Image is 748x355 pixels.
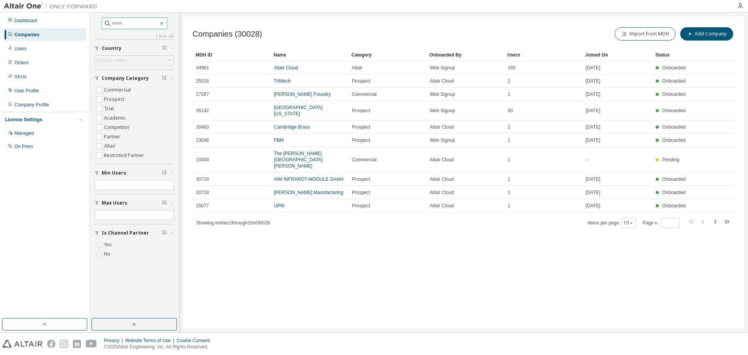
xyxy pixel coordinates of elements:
span: Clear filter [162,170,167,176]
span: [DATE] [586,137,600,143]
span: Pending [662,157,679,162]
span: Onboarded [662,138,686,143]
span: Prospect [352,124,370,130]
span: Altair Cloud [430,157,454,163]
span: Prospect [352,203,370,209]
span: 25077 [196,203,209,209]
span: [DATE] [586,176,600,182]
span: Web Signup [430,108,455,114]
a: [PERSON_NAME] Foundry [274,92,331,97]
a: [PERSON_NAME] Manufacturing [274,190,343,195]
span: Prospect [352,108,370,114]
span: [DATE] [586,78,600,84]
span: 1 [508,189,510,196]
span: Onboarded [662,65,686,71]
span: 30460 [196,124,209,130]
span: Onboarded [662,177,686,182]
div: User Profile [14,88,39,94]
label: Trial [104,104,115,113]
span: 35142 [196,108,209,114]
img: instagram.svg [60,340,68,348]
span: 165 [508,65,515,71]
span: Prospect [352,137,370,143]
span: Onboarded [662,108,686,113]
p: © 2025 Altair Engineering, Inc. All Rights Reserved. [104,344,215,350]
span: Altair Cloud [430,124,454,130]
span: [DATE] [586,91,600,97]
span: Items per page [588,218,636,228]
div: Company Profile [14,102,49,108]
a: Altair Cloud [274,65,298,71]
button: Company Category [95,70,174,87]
span: Clear filter [162,230,167,236]
button: Add Company [680,27,733,41]
span: Country [102,45,122,51]
label: Academic [104,113,127,123]
span: Onboarded [662,78,686,84]
span: [DATE] [586,203,600,209]
div: Users [507,49,579,61]
button: Min Users [95,164,174,182]
span: Prospect [352,176,370,182]
span: 1 [508,157,510,163]
div: Companies [14,32,40,38]
div: Cookie Consent [176,337,214,344]
img: Altair One [4,2,101,10]
span: Altair Cloud [430,203,454,209]
span: 30718 [196,176,209,182]
span: Commercial [352,91,377,97]
div: Privacy [104,337,125,344]
span: Max Users [102,200,127,206]
span: Onboarded [662,124,686,130]
button: Is Channel Partner [95,224,174,242]
div: Click to select [95,56,173,65]
span: Altair Cloud [430,176,454,182]
span: Web Signup [430,65,455,71]
img: youtube.svg [86,340,97,348]
span: Web Signup [430,137,455,143]
span: 23046 [196,137,209,143]
div: Dashboard [14,18,37,24]
span: [DATE] [586,189,600,196]
a: FBM [274,138,284,143]
a: UPM [274,203,284,208]
a: Cambridge Brass [274,124,310,130]
span: 34961 [196,65,209,71]
span: 30 [508,108,513,114]
span: [DATE] [586,65,600,71]
label: Competitor [104,123,131,132]
a: AIM INFRAROT-MODULE GmbH [274,177,344,182]
label: Prospect [104,95,126,104]
span: 2 [508,78,510,84]
button: 10 [623,220,634,226]
label: No [104,249,112,259]
a: [GEOGRAPHIC_DATA][US_STATE] [274,105,323,117]
div: License Settings [5,117,42,123]
span: 30728 [196,189,209,196]
span: 35016 [196,78,209,84]
span: Clear filter [162,75,167,81]
div: Onboarded By [429,49,501,61]
div: Users [14,46,26,52]
span: Onboarded [662,190,686,195]
label: Commercial [104,85,132,95]
span: Web Signup [430,91,455,97]
button: Country [95,40,174,57]
span: Companies (30028) [192,30,262,39]
div: Joined On [585,49,649,61]
a: TriMech [274,78,291,84]
div: Name [273,49,345,61]
span: 19304 [196,157,209,163]
div: Category [351,49,423,61]
span: Company Category [102,75,149,81]
span: Showing entries 1 through 10 of 30028 [196,220,270,226]
span: Altair [352,65,362,71]
div: Status [655,49,688,61]
a: The [PERSON_NAME][GEOGRAPHIC_DATA][PERSON_NAME] [274,151,323,169]
span: Clear filter [162,45,167,51]
span: 1 [508,91,510,97]
span: Clear filter [162,200,167,206]
span: 27287 [196,91,209,97]
a: Clear all [95,33,174,39]
span: -- [586,157,589,163]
